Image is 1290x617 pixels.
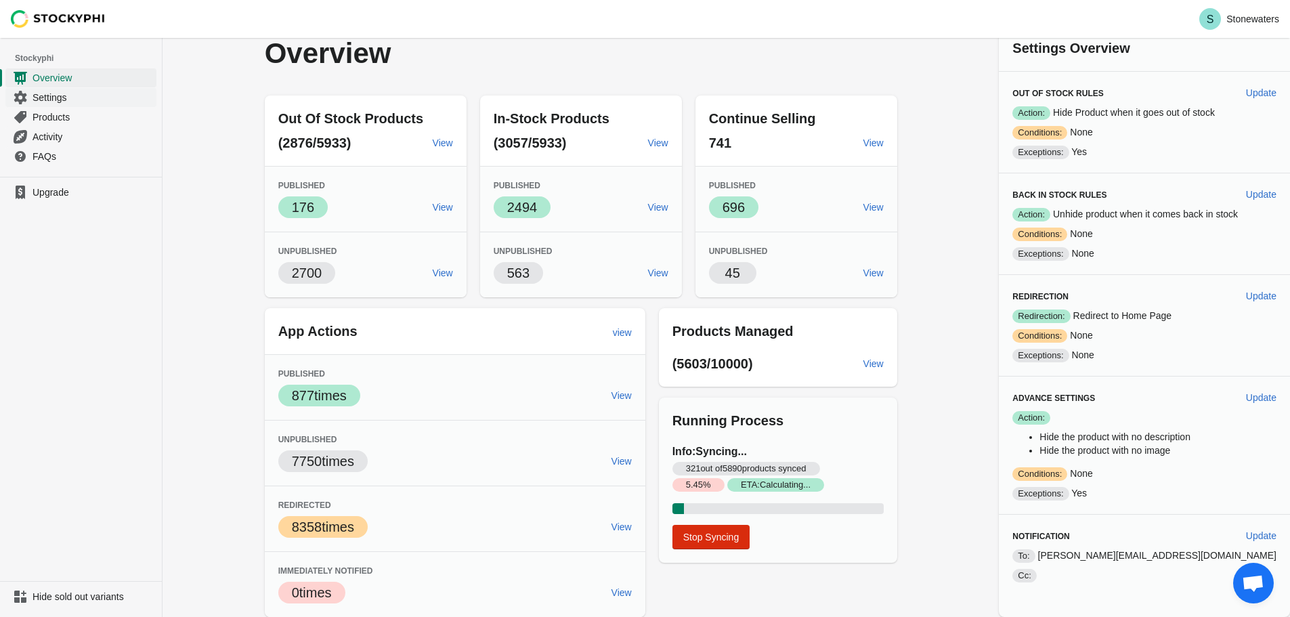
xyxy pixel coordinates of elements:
[278,181,325,190] span: Published
[643,261,674,285] a: View
[278,435,337,444] span: Unpublished
[292,388,347,403] span: 877 times
[494,111,609,126] span: In-Stock Products
[5,183,156,202] a: Upgrade
[672,478,725,492] span: 5.45 %
[672,356,753,371] span: (5603/10000)
[11,10,106,28] img: Stockyphi
[1012,227,1276,241] p: None
[725,265,740,280] span: 45
[278,324,358,339] span: App Actions
[863,358,884,369] span: View
[863,202,884,213] span: View
[1012,329,1067,343] span: Conditions:
[1012,467,1276,481] p: None
[1012,145,1276,159] p: Yes
[278,247,337,256] span: Unpublished
[1012,228,1067,241] span: Conditions:
[1012,569,1037,582] span: Cc:
[507,263,530,282] p: 563
[672,462,820,475] span: 321 out of 5890 products synced
[433,137,453,148] span: View
[1012,190,1235,200] h3: Back in Stock Rules
[672,324,794,339] span: Products Managed
[1246,291,1276,301] span: Update
[606,515,637,539] a: View
[1012,467,1067,481] span: Conditions:
[292,585,332,600] span: 0 times
[1012,531,1235,542] h3: Notification
[607,320,637,345] a: view
[1012,146,1069,159] span: Exceptions:
[683,532,739,542] span: Stop Syncing
[1246,87,1276,98] span: Update
[606,580,637,605] a: View
[613,327,632,338] span: view
[1012,41,1130,56] span: Settings Overview
[858,131,889,155] a: View
[427,195,458,219] a: View
[5,587,156,606] a: Hide sold out variants
[1039,444,1276,457] li: Hide the product with no image
[723,200,745,215] span: 696
[292,265,322,280] span: 2700
[709,135,731,150] span: 741
[33,110,154,124] span: Products
[33,590,154,603] span: Hide sold out variants
[1012,247,1069,261] span: Exceptions:
[1012,487,1069,501] span: Exceptions:
[5,127,156,146] a: Activity
[433,268,453,278] span: View
[1241,284,1282,308] button: Update
[292,200,314,215] span: 176
[643,131,674,155] a: View
[1241,524,1282,548] button: Update
[611,522,632,532] span: View
[672,444,884,492] h3: Info: Syncing...
[494,181,540,190] span: Published
[5,68,156,87] a: Overview
[858,195,889,219] a: View
[648,202,668,213] span: View
[1012,106,1050,120] span: Action:
[33,71,154,85] span: Overview
[648,268,668,278] span: View
[427,261,458,285] a: View
[1012,310,1070,323] span: Redirection:
[292,454,354,469] span: 7750 times
[1241,81,1282,105] button: Update
[33,130,154,144] span: Activity
[1233,563,1274,603] div: Open chat
[709,111,816,126] span: Continue Selling
[33,150,154,163] span: FAQs
[1241,182,1282,207] button: Update
[1207,14,1214,25] text: S
[1012,549,1276,563] p: [PERSON_NAME][EMAIL_ADDRESS][DOMAIN_NAME]
[278,369,325,379] span: Published
[611,587,632,598] span: View
[5,146,156,166] a: FAQs
[1012,106,1276,120] p: Hide Product when it goes out of stock
[1012,309,1276,323] p: Redirect to Home Page
[5,107,156,127] a: Products
[1012,486,1276,501] p: Yes
[494,247,553,256] span: Unpublished
[727,478,824,492] span: ETA: Calculating...
[1012,349,1069,362] span: Exceptions:
[606,449,637,473] a: View
[858,352,889,376] a: View
[672,413,783,428] span: Running Process
[507,200,538,215] span: 2494
[278,135,351,150] span: (2876/5933)
[672,525,750,549] button: Stop Syncing
[15,51,162,65] span: Stockyphi
[1226,14,1279,24] p: Stonewaters
[1039,430,1276,444] li: Hide the product with no description
[1012,549,1035,563] span: To:
[1246,530,1276,541] span: Update
[265,39,639,68] p: Overview
[292,519,354,534] span: 8358 times
[1012,125,1276,140] p: None
[433,202,453,213] span: View
[1246,189,1276,200] span: Update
